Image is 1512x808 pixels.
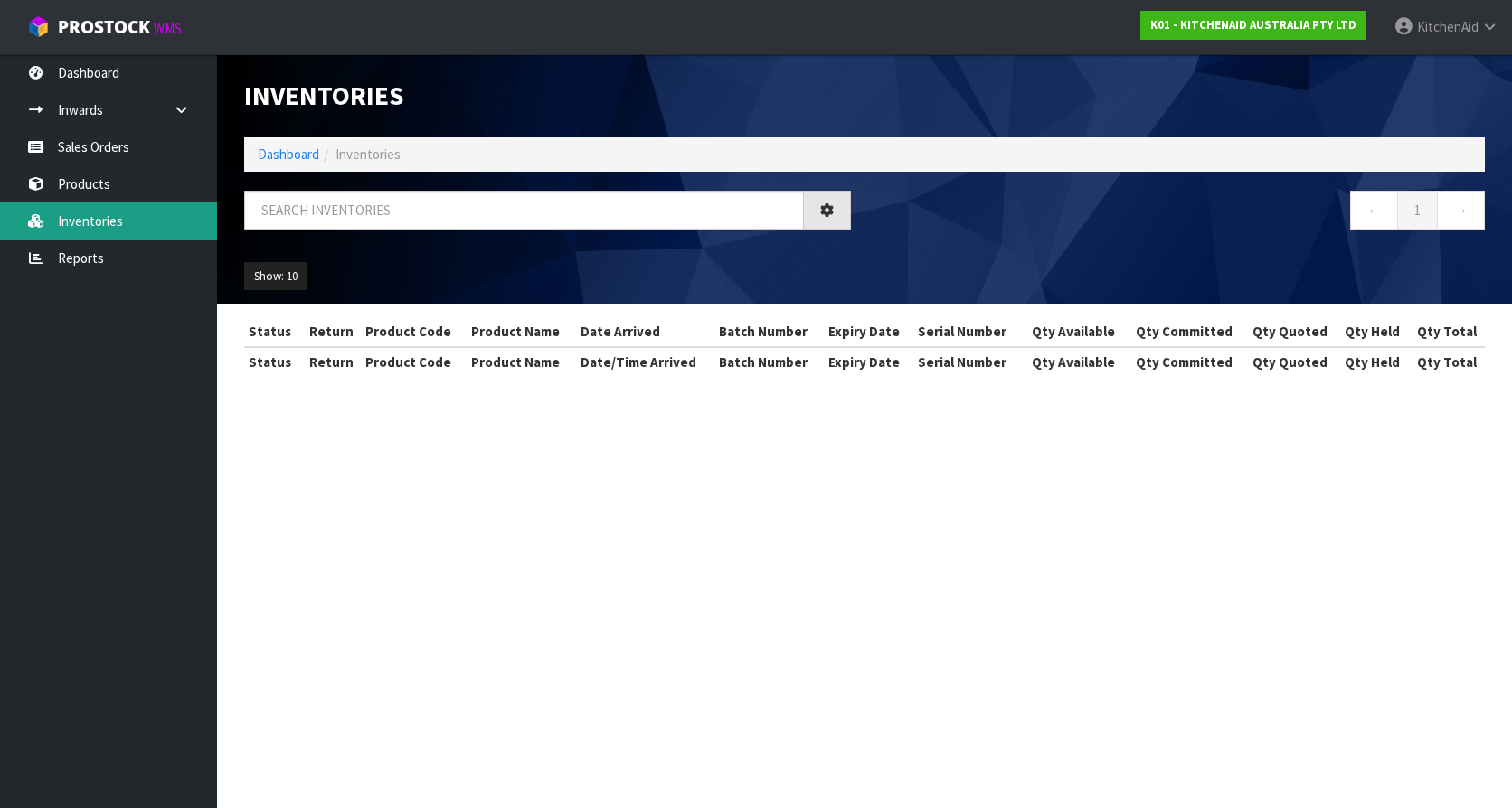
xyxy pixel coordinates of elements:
[913,347,1022,376] th: Serial Number
[824,317,913,346] th: Expiry Date
[576,347,715,376] th: Date/Time Arrived
[361,347,467,376] th: Product Code
[576,317,715,346] th: Date Arrived
[1243,317,1337,346] th: Qty Quoted
[361,317,467,346] th: Product Code
[244,191,804,230] input: Search inventories
[1022,317,1125,346] th: Qty Available
[913,317,1022,346] th: Serial Number
[302,317,362,346] th: Return
[244,262,307,291] button: Show: 10
[1125,347,1243,376] th: Qty Committed
[1408,347,1485,376] th: Qty Total
[335,146,401,163] span: Inventories
[1417,18,1479,35] span: KitchenAid
[467,347,575,376] th: Product Name
[244,347,302,376] th: Status
[1408,317,1485,346] th: Qty Total
[244,317,302,346] th: Status
[714,317,823,346] th: Batch Number
[878,191,1485,235] nav: Page navigation
[58,15,150,39] span: ProStock
[714,347,823,376] th: Batch Number
[302,347,362,376] th: Return
[1350,191,1398,230] a: ←
[1397,191,1438,230] a: 1
[1337,347,1408,376] th: Qty Held
[1125,317,1243,346] th: Qty Committed
[154,20,182,37] small: WMS
[1337,317,1408,346] th: Qty Held
[1150,17,1356,33] strong: K01 - KITCHENAID AUSTRALIA PTY LTD
[244,81,851,110] h1: Inventories
[467,317,575,346] th: Product Name
[1243,347,1337,376] th: Qty Quoted
[824,347,913,376] th: Expiry Date
[1022,347,1125,376] th: Qty Available
[1437,191,1485,230] a: →
[27,15,50,38] img: cube-alt.png
[258,146,319,163] a: Dashboard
